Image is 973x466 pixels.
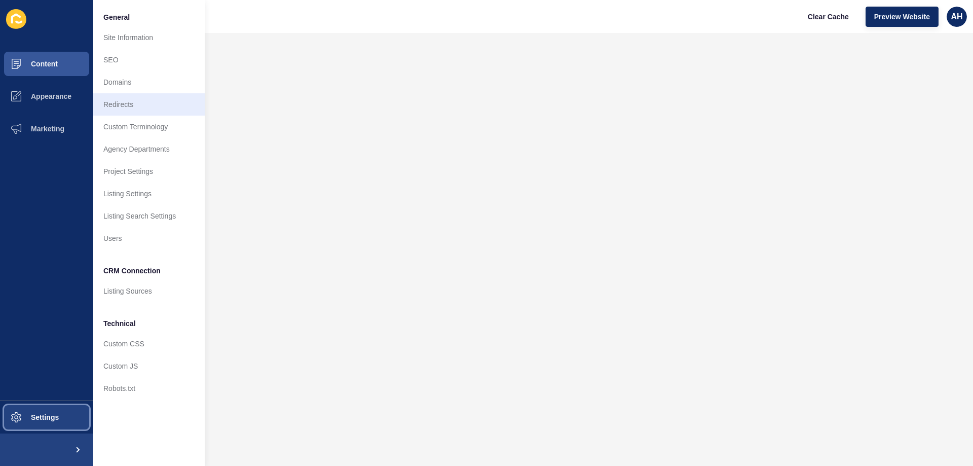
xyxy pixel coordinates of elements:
button: Preview Website [866,7,939,27]
span: AH [951,12,962,22]
span: CRM Connection [103,266,161,276]
a: Site Information [93,26,205,49]
a: Custom JS [93,355,205,377]
a: Domains [93,71,205,93]
a: Users [93,227,205,249]
a: Project Settings [93,160,205,183]
span: Technical [103,318,136,329]
button: Clear Cache [799,7,857,27]
a: Listing Settings [93,183,205,205]
a: SEO [93,49,205,71]
span: Preview Website [874,12,930,22]
a: Robots.txt [93,377,205,400]
a: Listing Search Settings [93,205,205,227]
span: Clear Cache [808,12,849,22]
a: Listing Sources [93,280,205,302]
a: Redirects [93,93,205,116]
a: Custom Terminology [93,116,205,138]
a: Agency Departments [93,138,205,160]
span: General [103,12,130,22]
a: Custom CSS [93,333,205,355]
